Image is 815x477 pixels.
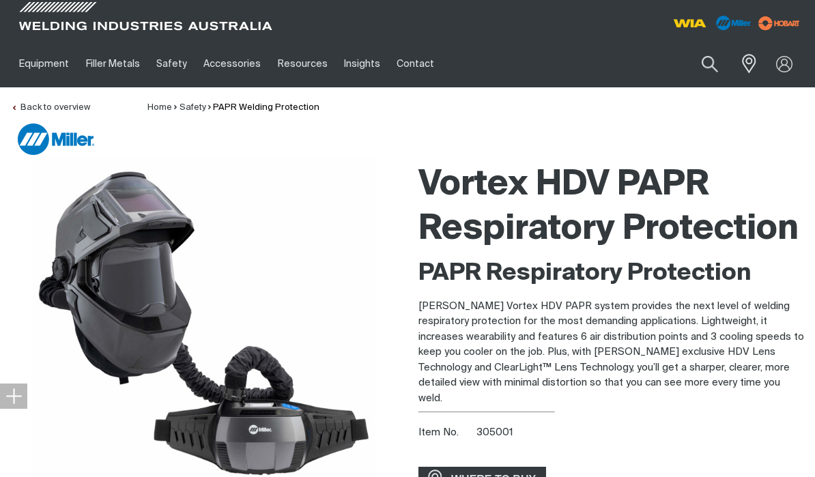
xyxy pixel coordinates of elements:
a: Insights [336,40,388,87]
a: Safety [148,40,195,87]
a: Back to overview of PAPR Welding Protection [11,103,90,112]
span: 305001 [476,427,513,437]
img: miller [754,13,804,33]
a: Safety [180,103,206,112]
a: Accessories [195,40,269,87]
img: hide socials [5,388,22,404]
span: Item No. [418,425,474,441]
a: Contact [388,40,442,87]
a: Filler Metals [77,40,147,87]
h2: PAPR Respiratory Protection [418,259,804,289]
input: Product name or item number... [670,48,733,80]
a: Equipment [11,40,77,87]
p: [PERSON_NAME] Vortex HDV PAPR system provides the next level of welding respiratory protection fo... [418,299,804,407]
a: Home [147,103,172,112]
nav: Breadcrumb [147,101,319,115]
button: Search products [687,48,733,80]
nav: Main [11,40,606,87]
a: Resources [270,40,336,87]
a: PAPR Welding Protection [213,103,319,112]
h1: Vortex HDV PAPR Respiratory Protection [418,163,804,252]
